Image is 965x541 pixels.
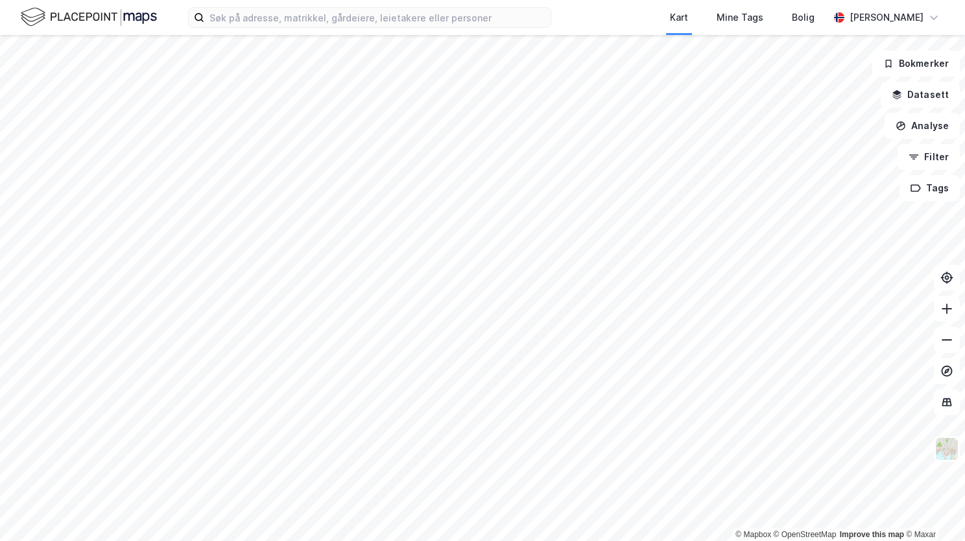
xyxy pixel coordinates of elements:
img: logo.f888ab2527a4732fd821a326f86c7f29.svg [21,6,157,29]
div: [PERSON_NAME] [850,10,923,25]
input: Søk på adresse, matrikkel, gårdeiere, leietakere eller personer [204,8,551,27]
div: Kart [670,10,688,25]
iframe: Chat Widget [900,479,965,541]
div: Mine Tags [717,10,763,25]
div: Bolig [792,10,815,25]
